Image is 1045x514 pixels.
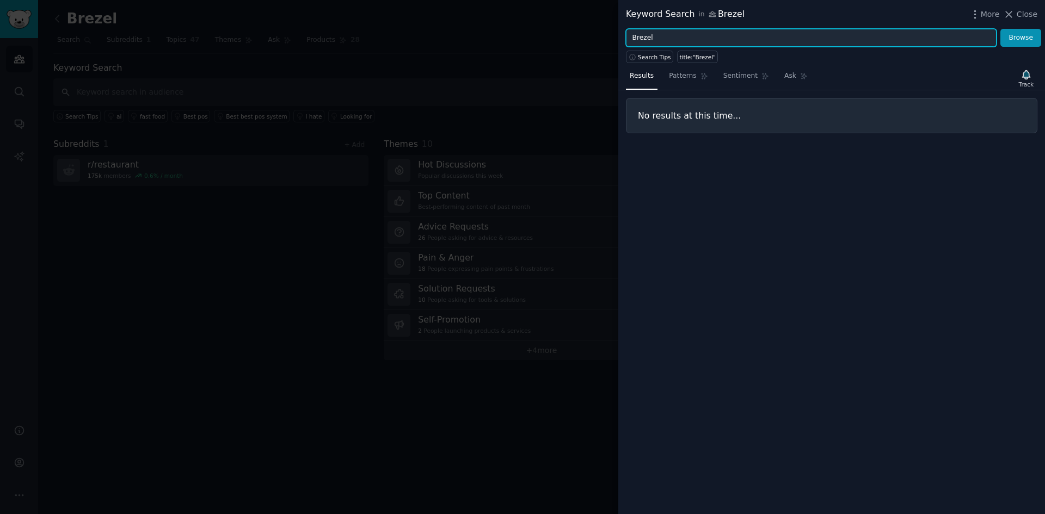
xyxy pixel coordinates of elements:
[665,67,711,90] a: Patterns
[784,71,796,81] span: Ask
[626,51,673,63] button: Search Tips
[1019,80,1034,88] div: Track
[1000,29,1041,47] button: Browse
[677,51,718,63] a: title:"Brezel"
[1015,67,1037,90] button: Track
[969,9,1000,20] button: More
[626,67,657,90] a: Results
[698,10,704,20] span: in
[669,71,696,81] span: Patterns
[1017,9,1037,20] span: Close
[626,29,997,47] input: Try a keyword related to your business
[638,110,1025,121] h3: No results at this time...
[626,8,745,21] div: Keyword Search Brezel
[630,71,654,81] span: Results
[723,71,758,81] span: Sentiment
[680,53,716,61] div: title:"Brezel"
[780,67,812,90] a: Ask
[1003,9,1037,20] button: Close
[638,53,671,61] span: Search Tips
[981,9,1000,20] span: More
[720,67,773,90] a: Sentiment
